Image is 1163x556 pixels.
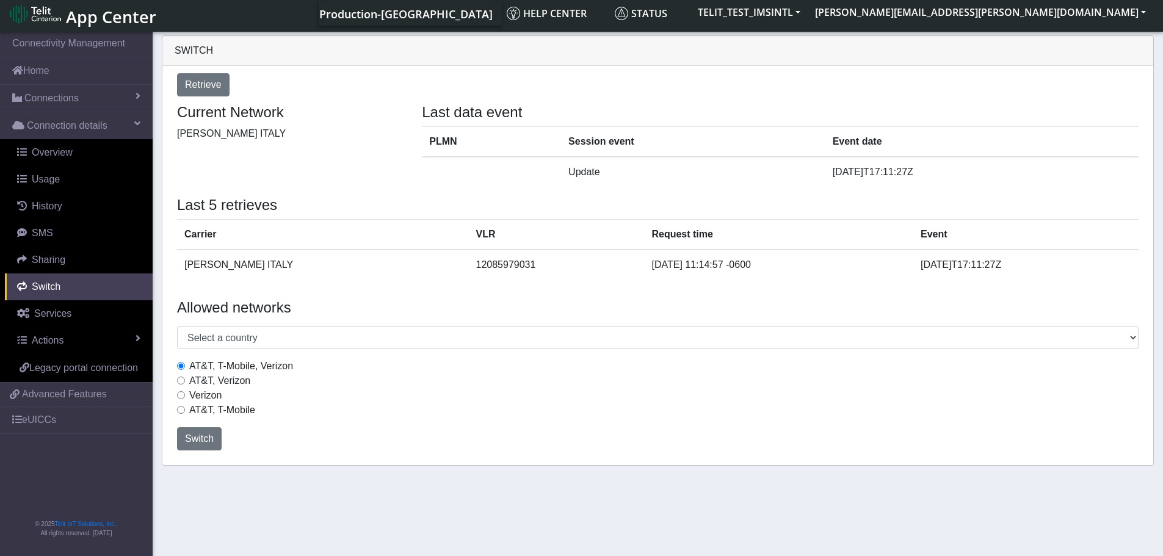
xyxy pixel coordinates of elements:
[422,104,1139,121] h4: Last data event
[177,73,230,96] button: Retrieve
[5,166,153,193] a: Usage
[5,273,153,300] a: Switch
[10,1,154,27] a: App Center
[189,374,250,388] label: AT&T, Verizon
[319,1,492,26] a: Your current platform instance
[177,427,222,450] button: Switch
[66,5,156,28] span: App Center
[319,7,493,21] span: Production-[GEOGRAPHIC_DATA]
[177,299,1139,317] h4: Allowed networks
[507,7,520,20] img: knowledge.svg
[808,1,1153,23] button: [PERSON_NAME][EMAIL_ADDRESS][PERSON_NAME][DOMAIN_NAME]
[644,219,913,250] th: Request time
[422,126,561,157] th: PLMN
[507,7,587,20] span: Help center
[5,327,153,354] a: Actions
[644,250,913,280] td: [DATE] 11:14:57 -0600
[5,220,153,247] a: SMS
[32,255,65,265] span: Sharing
[32,335,63,345] span: Actions
[913,250,1139,280] td: [DATE]T17:11:27Z
[189,388,222,403] label: Verizon
[561,157,825,187] td: Update
[561,126,825,157] th: Session event
[177,219,469,250] th: Carrier
[5,300,153,327] a: Services
[5,139,153,166] a: Overview
[185,433,214,444] span: Switch
[185,79,222,90] span: Retrieve
[177,250,469,280] td: [PERSON_NAME] ITALY
[177,128,286,139] span: [PERSON_NAME] ITALY
[690,1,808,23] button: TELIT_TEST_IMSINTL
[34,308,71,319] span: Services
[469,250,645,280] td: 12085979031
[502,1,610,26] a: Help center
[55,521,116,527] a: Telit IoT Solutions, Inc.
[615,7,667,20] span: Status
[5,193,153,220] a: History
[32,174,60,184] span: Usage
[615,7,628,20] img: status.svg
[32,147,73,157] span: Overview
[189,359,293,374] label: AT&T, T-Mobile, Verizon
[32,228,53,238] span: SMS
[825,157,1139,187] td: [DATE]T17:11:27Z
[5,247,153,273] a: Sharing
[24,91,79,106] span: Connections
[29,363,138,373] span: Legacy portal connection
[10,4,61,24] img: logo-telit-cinterion-gw-new.png
[27,118,107,133] span: Connection details
[177,197,1139,214] h4: Last 5 retrieves
[913,219,1139,250] th: Event
[825,126,1139,157] th: Event date
[175,45,213,56] span: Switch
[177,104,404,121] h4: Current Network
[469,219,645,250] th: VLR
[610,1,690,26] a: Status
[189,403,255,417] label: AT&T, T-Mobile
[32,281,60,292] span: Switch
[22,387,107,402] span: Advanced Features
[32,201,62,211] span: History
